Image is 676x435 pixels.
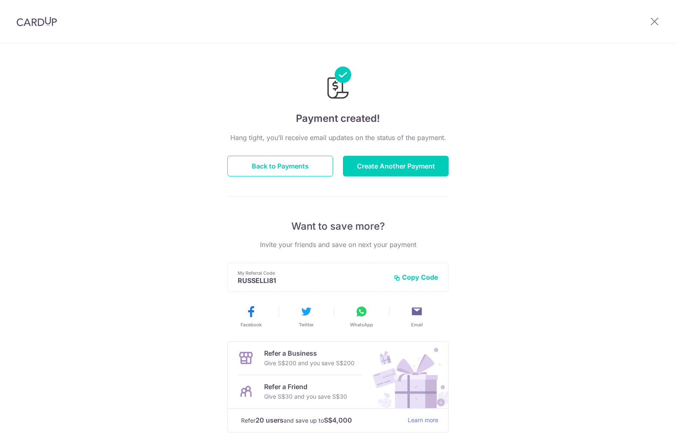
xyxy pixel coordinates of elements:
a: Learn more [408,415,438,425]
button: Email [392,305,441,328]
button: Create Another Payment [343,156,449,176]
p: Refer a Business [264,348,355,358]
button: Facebook [227,305,275,328]
span: WhatsApp [350,321,373,328]
p: My Referral Code [238,270,387,276]
p: Refer and save up to [241,415,401,425]
p: Hang tight, you’ll receive email updates on the status of the payment. [227,133,449,143]
p: Refer a Friend [264,382,347,392]
p: Want to save more? [227,220,449,233]
img: Payments [325,67,351,101]
strong: 20 users [255,415,284,425]
p: Give S$200 and you save S$200 [264,358,355,368]
button: Copy Code [394,273,438,281]
button: Back to Payments [227,156,333,176]
p: RUSSELLI81 [238,276,387,285]
strong: S$4,000 [324,415,352,425]
p: Give S$30 and you save S$30 [264,392,347,402]
span: Twitter [299,321,314,328]
img: Refer [365,342,448,408]
h4: Payment created! [227,111,449,126]
p: Invite your friends and save on next your payment [227,240,449,250]
span: Email [411,321,423,328]
img: CardUp [17,17,57,26]
span: Facebook [241,321,262,328]
button: Twitter [282,305,331,328]
button: WhatsApp [337,305,386,328]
